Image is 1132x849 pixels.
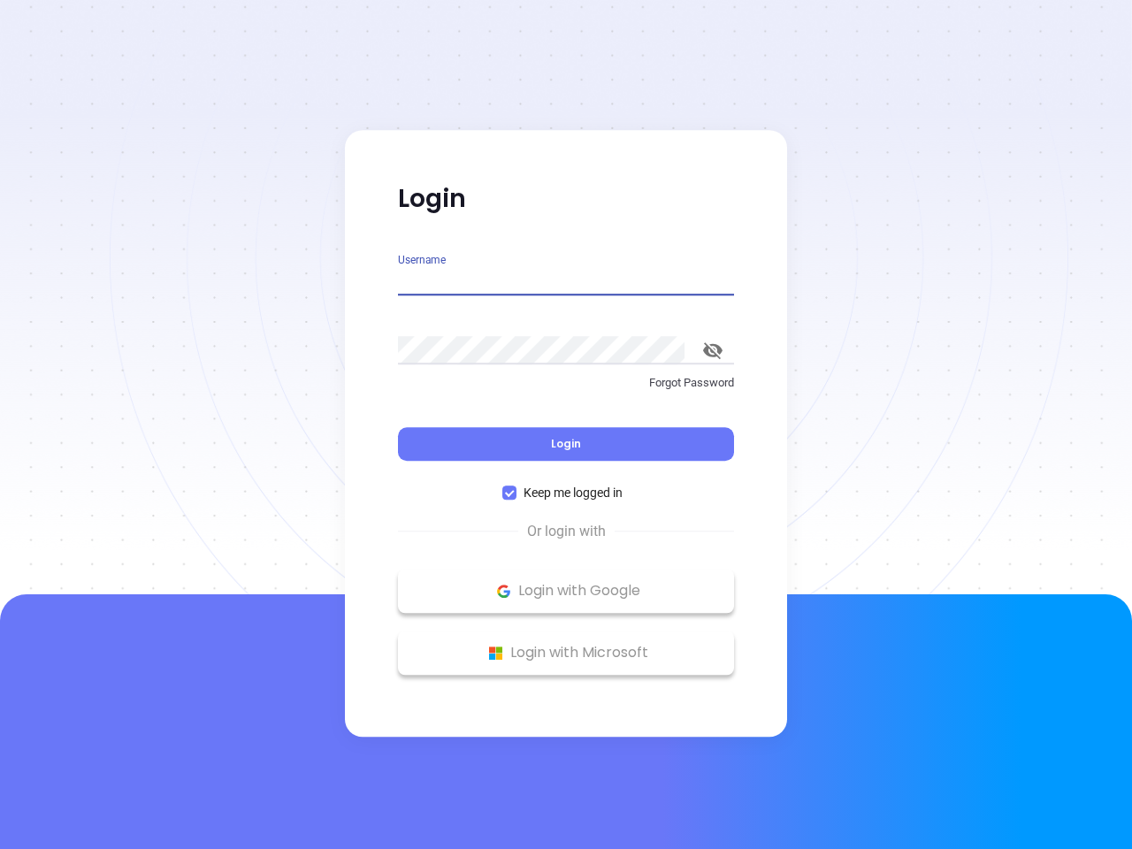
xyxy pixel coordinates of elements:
[398,569,734,613] button: Google Logo Login with Google
[407,577,725,604] p: Login with Google
[398,427,734,461] button: Login
[485,642,507,664] img: Microsoft Logo
[398,374,734,392] p: Forgot Password
[398,255,446,265] label: Username
[516,483,630,502] span: Keep me logged in
[493,580,515,602] img: Google Logo
[518,521,615,542] span: Or login with
[551,436,581,451] span: Login
[398,183,734,215] p: Login
[398,631,734,675] button: Microsoft Logo Login with Microsoft
[398,374,734,406] a: Forgot Password
[407,639,725,666] p: Login with Microsoft
[692,329,734,371] button: toggle password visibility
